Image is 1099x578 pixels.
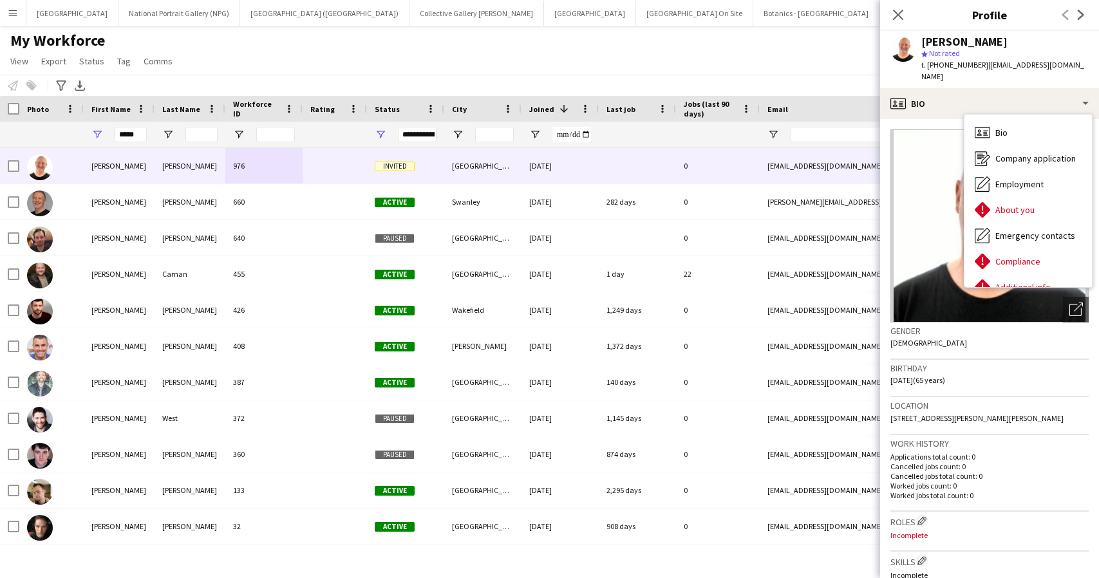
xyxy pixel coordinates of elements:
div: [GEOGRAPHIC_DATA] [444,436,521,472]
span: Rating [310,104,335,114]
button: Open Filter Menu [91,129,103,140]
button: [GEOGRAPHIC_DATA] ([GEOGRAPHIC_DATA]) [240,1,409,26]
img: David Allen [27,154,53,180]
div: [EMAIL_ADDRESS][DOMAIN_NAME] [760,400,1017,436]
div: [DATE] [521,328,599,364]
div: Compliance [964,248,1092,274]
div: Swanley [444,184,521,219]
div: [PERSON_NAME][EMAIL_ADDRESS][DOMAIN_NAME] [760,184,1017,219]
span: [STREET_ADDRESS][PERSON_NAME][PERSON_NAME] [890,413,1064,423]
span: My Workforce [10,31,105,50]
div: 32 [225,508,303,544]
img: David West [27,407,53,433]
span: t. [PHONE_NUMBER] [921,60,988,70]
div: [GEOGRAPHIC_DATA] [444,400,521,436]
input: Email Filter Input [791,127,1010,142]
span: [DEMOGRAPHIC_DATA] [890,338,967,348]
div: 976 [225,148,303,183]
span: Paused [375,414,415,424]
div: 660 [225,184,303,219]
app-action-btn: Export XLSX [72,78,88,93]
div: [PERSON_NAME] [155,220,225,256]
div: [EMAIL_ADDRESS][DOMAIN_NAME] [760,148,1017,183]
div: [PERSON_NAME] [84,256,155,292]
h3: Birthday [890,362,1089,374]
div: [PERSON_NAME] [84,400,155,436]
img: David Newton [27,299,53,324]
div: 1 day [599,256,676,292]
div: [EMAIL_ADDRESS][DOMAIN_NAME] [760,472,1017,508]
span: Active [375,342,415,351]
div: [PERSON_NAME] [155,292,225,328]
span: Status [79,55,104,67]
div: 0 [676,400,760,436]
div: [PERSON_NAME] [84,184,155,219]
div: [DATE] [521,220,599,256]
div: 0 [676,328,760,364]
img: David Waring-Ward [27,515,53,541]
div: [PERSON_NAME] [444,328,521,364]
div: Bio [964,120,1092,145]
h3: Work history [890,438,1089,449]
div: 0 [676,364,760,400]
div: [PERSON_NAME] [155,508,225,544]
div: 1,372 days [599,328,676,364]
img: David Webster [27,191,53,216]
span: Employment [995,178,1044,190]
div: [PERSON_NAME] [155,184,225,219]
button: [GEOGRAPHIC_DATA] [26,1,118,26]
h3: Roles [890,514,1089,528]
span: Status [375,104,400,114]
div: 0 [676,292,760,328]
span: Emergency contacts [995,230,1075,241]
div: 0 [676,148,760,183]
span: Export [41,55,66,67]
button: Open Filter Menu [767,129,779,140]
input: Workforce ID Filter Input [256,127,295,142]
div: [PERSON_NAME] [155,436,225,472]
span: Active [375,378,415,387]
app-action-btn: Advanced filters [53,78,69,93]
span: Active [375,270,415,279]
span: Paused [375,450,415,460]
div: [GEOGRAPHIC_DATA] [444,256,521,292]
span: Last Name [162,104,200,114]
span: Last job [606,104,635,114]
div: 140 days [599,364,676,400]
div: [PERSON_NAME] [84,364,155,400]
div: [GEOGRAPHIC_DATA] [444,220,521,256]
span: Comms [144,55,173,67]
div: 1,145 days [599,400,676,436]
div: [PERSON_NAME] [155,148,225,183]
div: 372 [225,400,303,436]
button: Open Filter Menu [233,129,245,140]
img: David Matthews [27,479,53,505]
h3: Location [890,400,1089,411]
div: [DATE] [521,148,599,183]
button: National Portrait Gallery (NPG) [118,1,240,26]
div: [PERSON_NAME] [84,220,155,256]
button: [GEOGRAPHIC_DATA] On Site [636,1,753,26]
button: Collective Gallery [PERSON_NAME] [409,1,544,26]
div: 282 days [599,184,676,219]
div: 0 [676,436,760,472]
div: 22 [676,256,760,292]
input: First Name Filter Input [115,127,147,142]
div: 2,295 days [599,472,676,508]
div: 0 [676,184,760,219]
div: 1,249 days [599,292,676,328]
div: 0 [676,508,760,544]
span: City [452,104,467,114]
div: [EMAIL_ADDRESS][DOMAIN_NAME] [760,436,1017,472]
span: Company application [995,153,1076,164]
a: Export [36,53,71,70]
div: 640 [225,220,303,256]
div: Wakefield [444,292,521,328]
span: First Name [91,104,131,114]
div: 408 [225,328,303,364]
span: Tag [117,55,131,67]
a: Comms [138,53,178,70]
h3: Skills [890,554,1089,568]
div: [PERSON_NAME] [155,472,225,508]
p: Cancelled jobs count: 0 [890,461,1089,471]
